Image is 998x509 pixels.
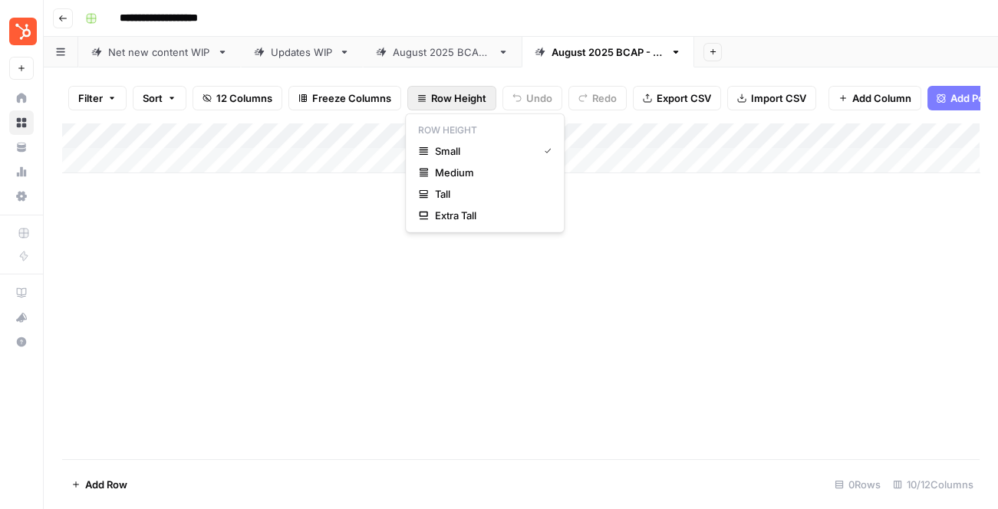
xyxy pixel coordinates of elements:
a: Home [9,86,34,110]
span: Add Column [852,90,911,106]
a: Net new content WIP [78,37,241,67]
a: Browse [9,110,34,135]
span: Small [435,143,532,159]
img: Blog Content Action Plan Logo [9,18,37,45]
button: Redo [568,86,627,110]
button: Add Column [828,86,921,110]
button: Row Height [407,86,496,110]
a: Your Data [9,135,34,159]
a: Settings [9,184,34,209]
button: Workspace: Blog Content Action Plan [9,12,34,51]
div: [DATE] BCAP - Updates [552,44,664,60]
span: Add Row [85,477,127,492]
button: Import CSV [727,86,816,110]
p: Row Height [412,120,558,140]
a: Usage [9,159,34,184]
span: Redo [592,90,617,106]
a: AirOps Academy [9,281,34,305]
span: Export CSV [657,90,711,106]
a: [DATE] BCAP - Updates [522,37,694,67]
div: Net new content WIP [108,44,211,60]
button: What's new? [9,305,34,330]
span: Import CSV [751,90,806,106]
span: Freeze Columns [312,90,391,106]
button: Add Row [62,472,137,497]
a: Updates WIP [241,37,363,67]
a: [DATE] BCAP - NNPs [363,37,522,67]
div: What's new? [10,306,33,329]
button: Sort [133,86,186,110]
span: Filter [78,90,103,106]
span: Undo [526,90,552,106]
span: Medium [435,165,545,180]
button: Filter [68,86,127,110]
div: Row Height [405,113,565,233]
div: [DATE] BCAP - NNPs [393,44,492,60]
span: 12 Columns [216,90,272,106]
span: Sort [143,90,163,106]
button: Export CSV [633,86,721,110]
button: Freeze Columns [288,86,401,110]
button: Help + Support [9,330,34,354]
span: Extra Tall [435,208,545,223]
span: Tall [435,186,545,202]
div: 10/12 Columns [887,472,980,497]
div: Updates WIP [271,44,333,60]
button: 12 Columns [193,86,282,110]
div: 0 Rows [828,472,887,497]
button: Undo [502,86,562,110]
span: Row Height [431,90,486,106]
